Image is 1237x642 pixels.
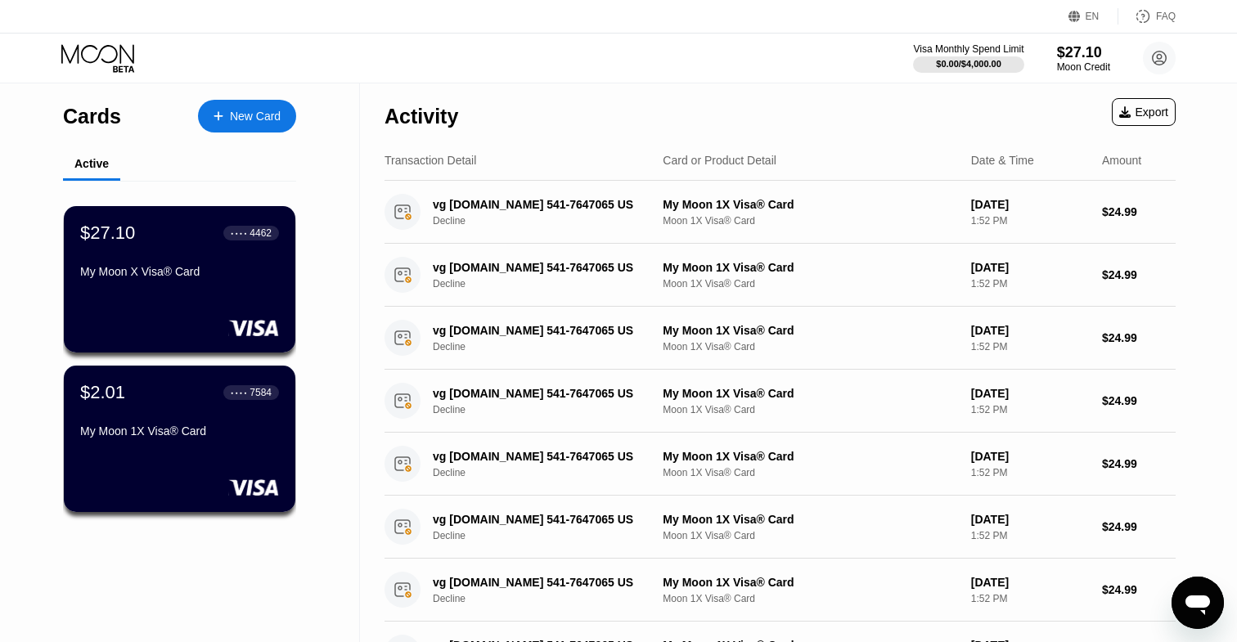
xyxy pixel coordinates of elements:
[971,215,1089,227] div: 1:52 PM
[971,593,1089,604] div: 1:52 PM
[971,450,1089,463] div: [DATE]
[971,324,1089,337] div: [DATE]
[231,231,247,236] div: ● ● ● ●
[385,370,1176,433] div: vg [DOMAIN_NAME] 541-7647065 USDeclineMy Moon 1X Visa® CardMoon 1X Visa® Card[DATE]1:52 PM$24.99
[971,387,1089,400] div: [DATE]
[663,467,957,478] div: Moon 1X Visa® Card
[913,43,1023,73] div: Visa Monthly Spend Limit$0.00/$4,000.00
[1057,44,1110,61] div: $27.10
[971,278,1089,290] div: 1:52 PM
[1068,8,1118,25] div: EN
[433,530,672,541] div: Decline
[971,341,1089,352] div: 1:52 PM
[913,43,1023,55] div: Visa Monthly Spend Limit
[433,198,654,211] div: vg [DOMAIN_NAME] 541-7647065 US
[1057,61,1110,73] div: Moon Credit
[80,222,135,244] div: $27.10
[663,404,957,415] div: Moon 1X Visa® Card
[663,450,957,463] div: My Moon 1X Visa® Card
[1102,457,1176,470] div: $24.99
[250,387,272,398] div: 7584
[433,513,654,526] div: vg [DOMAIN_NAME] 541-7647065 US
[250,227,272,239] div: 4462
[64,366,295,512] div: $2.01● ● ● ●7584My Moon 1X Visa® Card
[663,387,957,400] div: My Moon 1X Visa® Card
[1102,520,1176,533] div: $24.99
[663,198,957,211] div: My Moon 1X Visa® Card
[433,450,654,463] div: vg [DOMAIN_NAME] 541-7647065 US
[385,105,458,128] div: Activity
[385,559,1176,622] div: vg [DOMAIN_NAME] 541-7647065 USDeclineMy Moon 1X Visa® CardMoon 1X Visa® Card[DATE]1:52 PM$24.99
[80,424,279,438] div: My Moon 1X Visa® Card
[1156,11,1176,22] div: FAQ
[385,307,1176,370] div: vg [DOMAIN_NAME] 541-7647065 USDeclineMy Moon 1X Visa® CardMoon 1X Visa® Card[DATE]1:52 PM$24.99
[971,576,1089,589] div: [DATE]
[663,341,957,352] div: Moon 1X Visa® Card
[433,261,654,274] div: vg [DOMAIN_NAME] 541-7647065 US
[63,105,121,128] div: Cards
[1102,583,1176,596] div: $24.99
[663,215,957,227] div: Moon 1X Visa® Card
[1102,394,1176,407] div: $24.99
[433,404,672,415] div: Decline
[433,576,654,589] div: vg [DOMAIN_NAME] 541-7647065 US
[663,593,957,604] div: Moon 1X Visa® Card
[433,215,672,227] div: Decline
[1112,98,1176,126] div: Export
[663,261,957,274] div: My Moon 1X Visa® Card
[74,157,109,170] div: Active
[385,496,1176,559] div: vg [DOMAIN_NAME] 541-7647065 USDeclineMy Moon 1X Visa® CardMoon 1X Visa® Card[DATE]1:52 PM$24.99
[385,244,1176,307] div: vg [DOMAIN_NAME] 541-7647065 USDeclineMy Moon 1X Visa® CardMoon 1X Visa® Card[DATE]1:52 PM$24.99
[231,390,247,395] div: ● ● ● ●
[663,513,957,526] div: My Moon 1X Visa® Card
[385,181,1176,244] div: vg [DOMAIN_NAME] 541-7647065 USDeclineMy Moon 1X Visa® CardMoon 1X Visa® Card[DATE]1:52 PM$24.99
[1102,268,1176,281] div: $24.99
[663,324,957,337] div: My Moon 1X Visa® Card
[1102,154,1141,167] div: Amount
[663,576,957,589] div: My Moon 1X Visa® Card
[433,278,672,290] div: Decline
[198,100,296,132] div: New Card
[971,154,1034,167] div: Date & Time
[433,341,672,352] div: Decline
[1102,205,1176,218] div: $24.99
[433,593,672,604] div: Decline
[385,154,476,167] div: Transaction Detail
[64,206,295,352] div: $27.10● ● ● ●4462My Moon X Visa® Card
[385,433,1176,496] div: vg [DOMAIN_NAME] 541-7647065 USDeclineMy Moon 1X Visa® CardMoon 1X Visa® Card[DATE]1:52 PM$24.99
[1057,44,1110,73] div: $27.10Moon Credit
[433,387,654,400] div: vg [DOMAIN_NAME] 541-7647065 US
[1086,11,1100,22] div: EN
[1119,106,1168,119] div: Export
[971,404,1089,415] div: 1:52 PM
[936,59,1001,69] div: $0.00 / $4,000.00
[1118,8,1176,25] div: FAQ
[1102,331,1176,344] div: $24.99
[971,198,1089,211] div: [DATE]
[433,324,654,337] div: vg [DOMAIN_NAME] 541-7647065 US
[663,278,957,290] div: Moon 1X Visa® Card
[971,467,1089,478] div: 1:52 PM
[971,513,1089,526] div: [DATE]
[230,110,281,123] div: New Card
[80,382,125,403] div: $2.01
[1172,577,1224,629] iframe: Button to launch messaging window
[971,530,1089,541] div: 1:52 PM
[433,467,672,478] div: Decline
[971,261,1089,274] div: [DATE]
[80,265,279,278] div: My Moon X Visa® Card
[663,154,776,167] div: Card or Product Detail
[663,530,957,541] div: Moon 1X Visa® Card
